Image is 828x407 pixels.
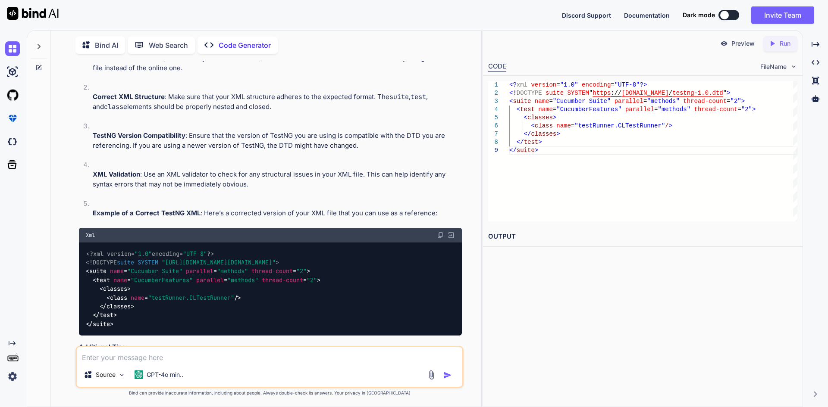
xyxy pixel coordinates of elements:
img: Bind AI [7,7,59,20]
span: test [100,311,113,319]
span: > [668,122,672,129]
span: xml [516,81,527,88]
span: "methods" [227,276,258,284]
span: parallel [614,98,643,105]
img: Pick Models [118,371,125,379]
span: > [538,139,542,146]
span: < > [100,285,131,293]
div: 5 [488,114,498,122]
span: </ [509,147,517,154]
span: Xml [86,232,95,239]
span: </ [524,130,531,137]
span: < [516,106,520,113]
span: name [556,122,571,129]
img: chevron down [790,63,797,70]
span: = [727,98,730,105]
span: thread-count [262,276,303,284]
img: premium [5,111,20,126]
h3: Additional Tips: [79,342,462,352]
span: / [665,122,668,129]
h2: OUTPUT [483,227,803,247]
img: chat [5,41,20,56]
span: suite [513,98,531,105]
span: "2" [296,267,307,275]
span: "methods" [658,106,690,113]
span: encoding [582,81,611,88]
span: test [520,106,535,113]
span: thread-count [683,98,727,105]
div: 8 [488,138,498,146]
strong: XML Validation [93,170,140,178]
p: Run [780,39,790,48]
span: name [110,267,124,275]
p: Web Search [149,40,188,50]
img: GPT-4o mini [135,370,143,379]
span: <? [509,81,517,88]
span: < = = = > [93,276,320,284]
span: suite [93,320,110,328]
span: < [509,98,513,105]
button: Discord Support [562,11,611,20]
span: < = /> [107,294,241,301]
span: "CucumberFeatures" [131,276,193,284]
img: ai-studio [5,65,20,79]
span: name [113,276,127,284]
span: class [110,294,127,301]
span: </ > [93,311,117,319]
span: = [737,106,741,113]
span: test [524,139,538,146]
span: Discord Support [562,12,611,19]
span: = [654,106,658,113]
p: : Ensure that the version of TestNG you are using is compatible with the DTD you are referencing.... [93,131,462,150]
p: Bind can provide inaccurate information, including about people. Always double-check its answers.... [75,390,464,396]
span: version [531,81,556,88]
span: test [96,276,110,284]
span: = [552,106,556,113]
code: suite [389,93,409,101]
span: Dark mode [683,11,715,19]
span: "1.0" [135,250,152,258]
span: < = = = > [86,267,310,275]
span: "Cucumber Suite" [127,267,182,275]
strong: TestNG Version Compatibility [93,131,185,140]
img: githubLight [5,88,20,103]
span: Documentation [624,12,670,19]
span: suite [117,258,134,266]
span: > [727,90,730,96]
span: name [538,106,553,113]
span: suite [546,90,564,96]
img: Open in Browser [447,231,455,239]
span: "testRunner.CLTestRunner" [574,122,665,129]
div: 2 [488,89,498,97]
img: settings [5,369,20,384]
div: 9 [488,146,498,155]
span: parallel [196,276,224,284]
span: name [534,98,549,105]
span: https [593,90,611,96]
span: parallel [625,106,654,113]
span: [DOMAIN_NAME] [621,90,668,96]
button: Documentation [624,11,670,20]
span: "methods" [647,98,680,105]
span: thread-count [251,267,293,275]
span: :// [611,90,621,96]
div: 7 [488,130,498,138]
img: preview [720,40,728,47]
span: suite [89,267,107,275]
span: thread-count [694,106,737,113]
span: = [571,122,574,129]
code: test [411,93,426,101]
span: = [556,81,560,88]
span: "UTF-8"?> [614,81,647,88]
div: 4 [488,106,498,114]
span: class [534,122,552,129]
span: "2" [307,276,317,284]
strong: Correct XML Structure [93,93,165,101]
img: darkCloudIdeIcon [5,134,20,149]
div: 6 [488,122,498,130]
div: 1 [488,81,498,89]
span: " [723,90,726,96]
img: icon [443,371,452,379]
p: : Here’s a corrected version of your XML file that you can use as a reference: [93,208,462,218]
span: parallel [186,267,213,275]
